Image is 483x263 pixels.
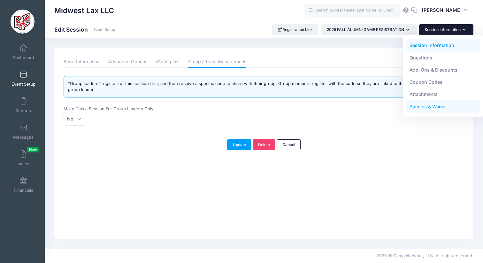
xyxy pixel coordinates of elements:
a: Dashboard [8,41,39,63]
a: Registration Link [272,24,318,35]
span: No [64,112,86,126]
input: Search by First Name, Last Name, or Email... [304,4,400,17]
h1: Edit Session [54,26,115,33]
a: Questions [406,51,480,64]
span: Dashboard [13,55,34,60]
span: [PERSON_NAME] [422,7,462,14]
a: Basic Information [64,56,100,68]
label: Make This a Session For Group Leaders Only [64,106,247,112]
span: Event Setup [11,81,35,87]
a: Coupon Codes [406,76,480,88]
a: Add-Ons & Discounts [406,64,480,76]
a: Group / Team Management [188,56,246,68]
a: Attachments [406,88,480,100]
a: Session Information [406,39,480,51]
a: Cancel [277,139,301,150]
span: Invoices [15,161,32,166]
button: Session Information [419,24,473,35]
a: Delete [253,139,276,150]
a: Reports [8,94,39,116]
span: Messages [13,135,34,140]
a: Policies & Waiver [406,101,480,113]
span: 2025 © Camp Network, LLC. All rights reserved. [377,253,473,258]
a: InvoicesNew [8,147,39,169]
a: Event Setup [93,27,115,32]
a: Waiting List [156,56,180,68]
button: [PERSON_NAME] [418,3,473,18]
img: Midwest Lax LLC [11,10,34,34]
span: Financials [14,188,33,193]
a: Financials [8,174,39,196]
h1: Midwest Lax LLC [54,3,114,18]
div: "Group leaders" register for this session first; and then receive a specific code to share with t... [68,81,415,93]
span: New [27,147,39,152]
span: 2025 FALL ALUMNI GAME REGISTRATION [327,27,404,32]
span: No [67,115,73,122]
div: Session Information [403,35,483,117]
a: Event Setup [8,67,39,90]
a: Advanced Options [108,56,147,68]
span: Reports [16,108,31,113]
a: Messages [8,120,39,143]
button: 2025 FALL ALUMNI GAME REGISTRATION [321,24,417,35]
button: Update [227,139,251,150]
